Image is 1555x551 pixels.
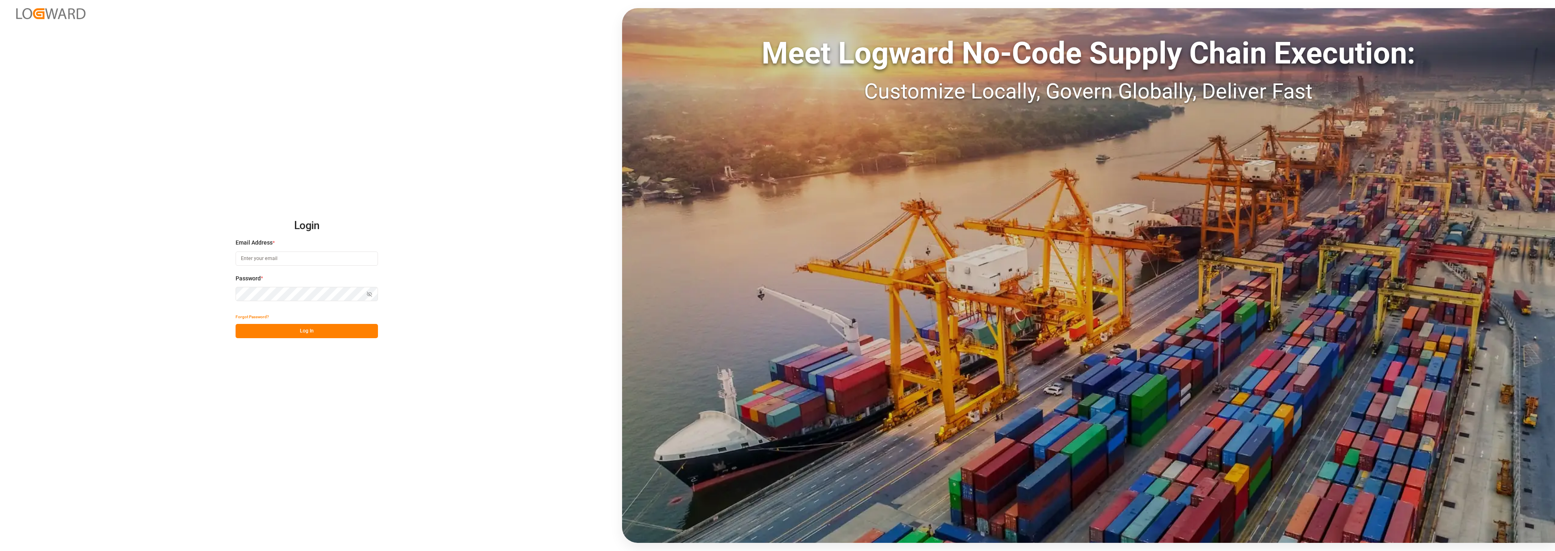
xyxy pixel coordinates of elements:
[622,76,1555,107] div: Customize Locally, Govern Globally, Deliver Fast
[622,31,1555,76] div: Meet Logward No-Code Supply Chain Execution:
[236,324,378,338] button: Log In
[236,251,378,266] input: Enter your email
[236,213,378,239] h2: Login
[236,238,273,247] span: Email Address
[236,310,269,324] button: Forgot Password?
[236,274,261,283] span: Password
[16,8,85,19] img: Logward_new_orange.png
